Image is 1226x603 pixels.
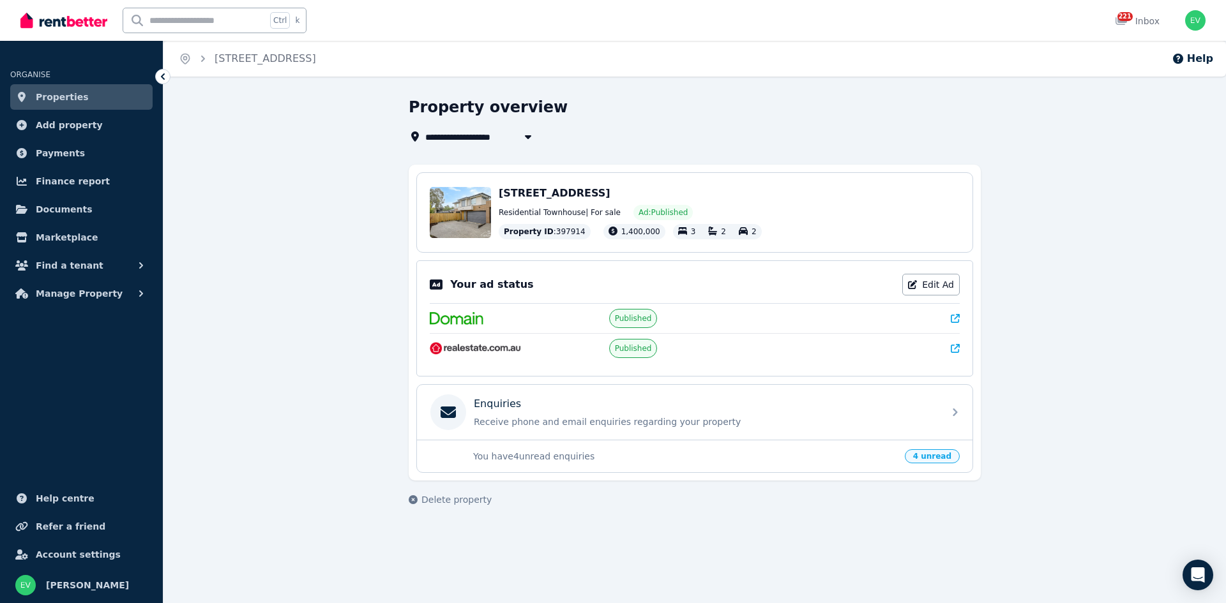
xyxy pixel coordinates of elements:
[409,493,492,506] button: Delete property
[621,227,660,236] span: 1,400,000
[1172,51,1213,66] button: Help
[10,84,153,110] a: Properties
[20,11,107,30] img: RentBetter
[215,52,316,64] a: [STREET_ADDRESS]
[474,396,521,412] p: Enquiries
[473,450,897,463] p: You have 4 unread enquiries
[10,197,153,222] a: Documents
[270,12,290,29] span: Ctrl
[1183,560,1213,590] div: Open Intercom Messenger
[10,281,153,306] button: Manage Property
[691,227,696,236] span: 3
[10,253,153,278] button: Find a tenant
[474,415,936,428] p: Receive phone and email enquiries regarding your property
[10,112,153,138] a: Add property
[10,225,153,250] a: Marketplace
[752,227,757,236] span: 2
[10,70,50,79] span: ORGANISE
[430,312,483,325] img: Domain.com.au
[499,207,621,218] span: Residential Townhouse | For sale
[1115,15,1160,27] div: Inbox
[1185,10,1206,31] img: Emma Vatos
[36,89,89,105] span: Properties
[36,174,110,189] span: Finance report
[295,15,299,26] span: k
[639,207,688,218] span: Ad: Published
[46,577,129,593] span: [PERSON_NAME]
[504,227,554,237] span: Property ID
[499,187,610,199] span: [STREET_ADDRESS]
[409,97,568,117] h1: Property overview
[15,575,36,595] img: Emma Vatos
[905,449,960,463] span: 4 unread
[615,343,652,354] span: Published
[36,286,123,301] span: Manage Property
[421,493,492,506] span: Delete property
[721,227,726,236] span: 2
[36,491,95,506] span: Help centre
[10,486,153,511] a: Help centre
[430,342,521,355] img: RealEstate.com.au
[10,140,153,166] a: Payments
[10,514,153,539] a: Refer a friend
[36,202,93,217] span: Documents
[36,230,98,245] span: Marketplace
[615,313,652,324] span: Published
[902,274,960,295] a: Edit Ad
[450,277,533,292] p: Your ad status
[1117,12,1133,21] span: 221
[36,547,121,562] span: Account settings
[499,224,591,239] div: : 397914
[36,519,105,534] span: Refer a friend
[163,41,331,77] nav: Breadcrumb
[36,258,103,273] span: Find a tenant
[10,168,153,194] a: Finance report
[417,385,972,440] a: EnquiriesReceive phone and email enquiries regarding your property
[10,542,153,567] a: Account settings
[36,145,85,161] span: Payments
[36,117,103,133] span: Add property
